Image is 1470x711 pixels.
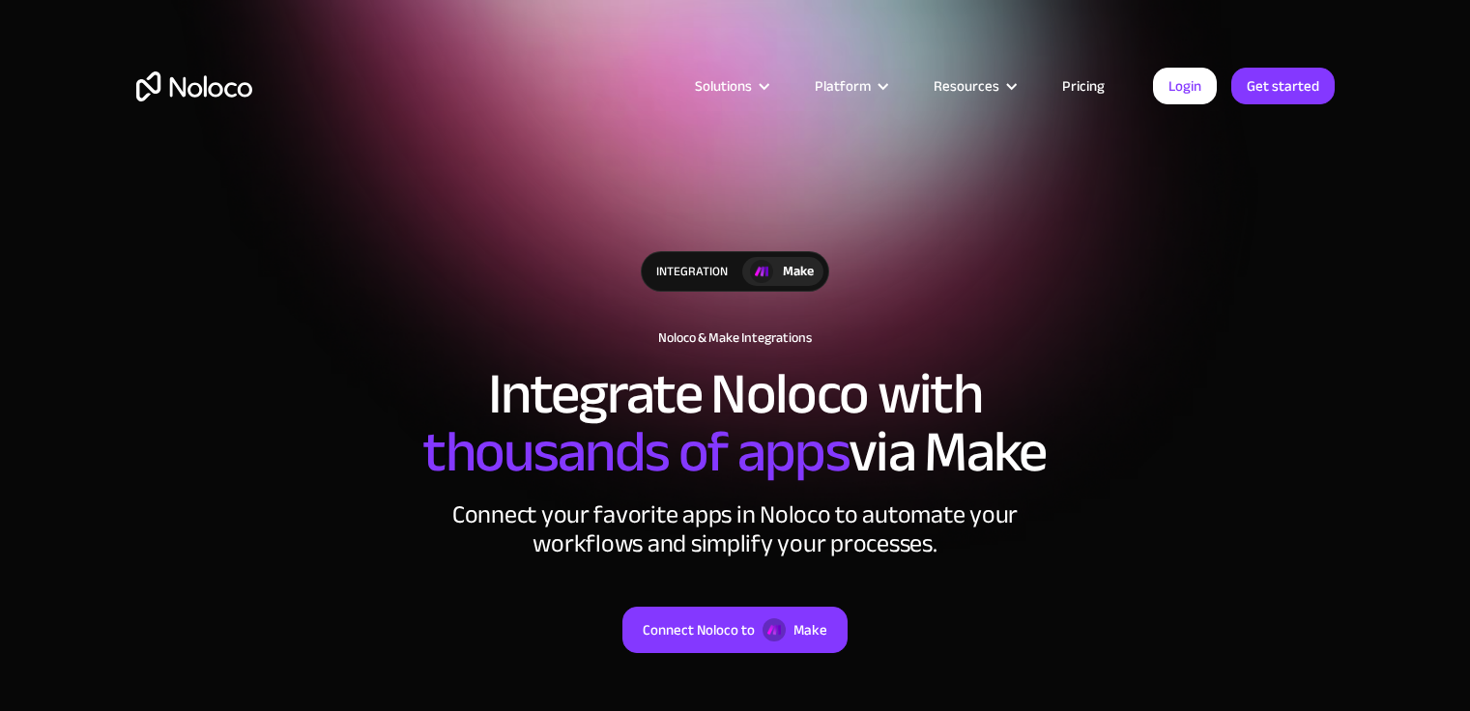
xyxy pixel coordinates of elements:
div: Make [783,261,814,282]
a: Connect Noloco toMake [622,607,848,653]
div: Platform [815,73,871,99]
div: Solutions [695,73,752,99]
h2: Integrate Noloco with via Make [136,365,1335,481]
span: thousands of apps [423,398,848,506]
div: Connect your favorite apps in Noloco to automate your workflows and simplify your processes. [446,500,1025,558]
div: integration [642,252,742,291]
a: Pricing [1038,73,1129,99]
a: Login [1153,68,1217,104]
div: Platform [791,73,909,99]
div: Connect Noloco to [643,617,755,642]
div: Resources [909,73,1038,99]
div: Resources [934,73,999,99]
a: home [136,71,252,101]
h1: Noloco & Make Integrations [136,330,1335,346]
a: Get started [1231,68,1335,104]
div: Solutions [671,73,791,99]
div: Make [793,617,827,642]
